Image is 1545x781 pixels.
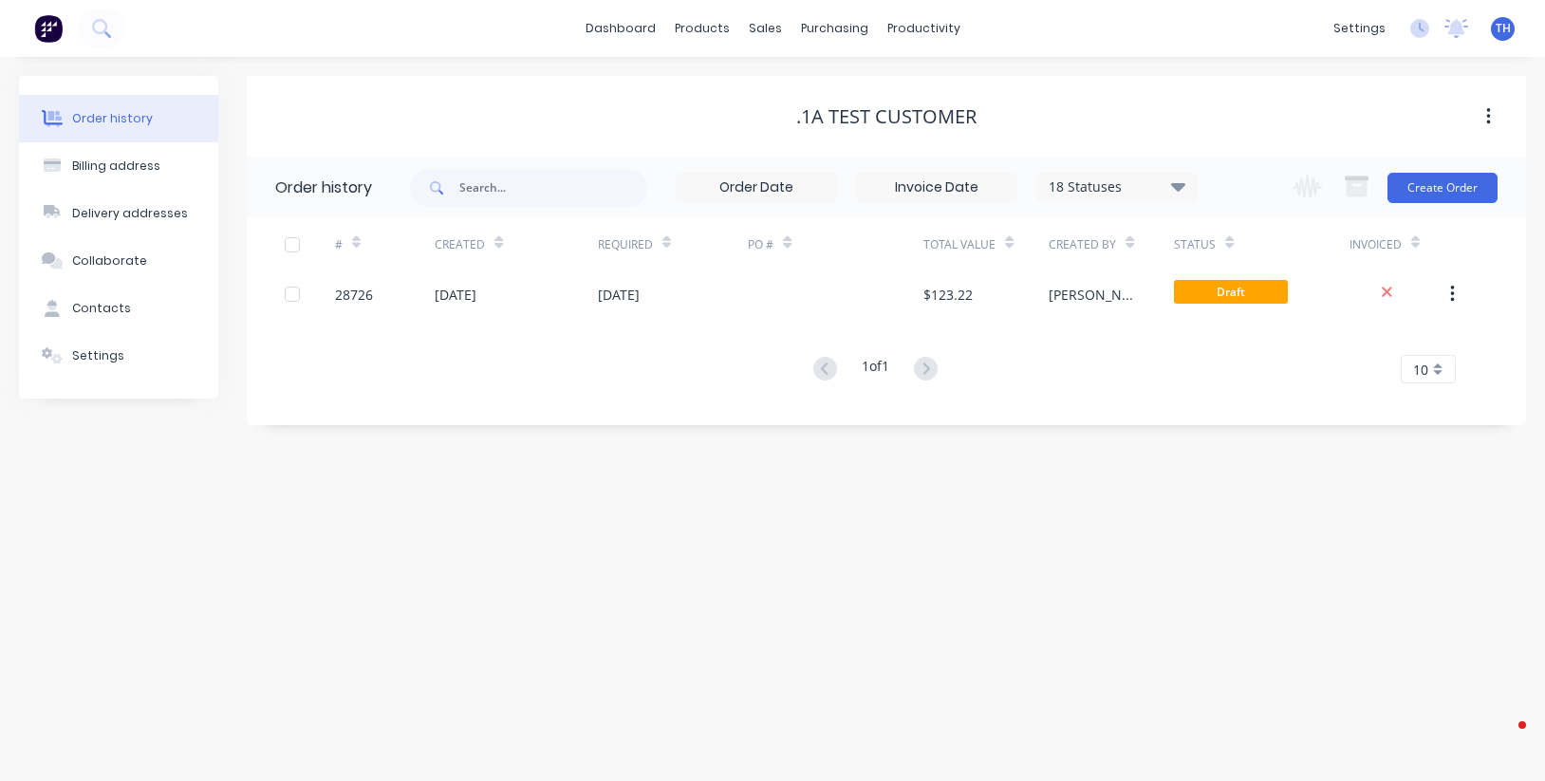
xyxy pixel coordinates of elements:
[1037,177,1197,197] div: 18 Statuses
[791,14,878,43] div: purchasing
[72,158,160,175] div: Billing address
[857,174,1016,202] input: Invoice Date
[748,218,923,270] div: PO #
[72,110,153,127] div: Order history
[1350,236,1402,253] div: Invoiced
[1413,360,1428,380] span: 10
[1350,218,1450,270] div: Invoiced
[1049,285,1136,305] div: [PERSON_NAME]
[19,190,218,237] button: Delivery addresses
[1049,218,1174,270] div: Created By
[1049,236,1116,253] div: Created By
[598,236,653,253] div: Required
[72,205,188,222] div: Delivery addresses
[19,237,218,285] button: Collaborate
[1174,280,1288,304] span: Draft
[435,236,485,253] div: Created
[19,142,218,190] button: Billing address
[677,174,836,202] input: Order Date
[435,218,598,270] div: Created
[748,236,773,253] div: PO #
[19,285,218,332] button: Contacts
[1480,716,1526,762] iframe: Intercom live chat
[862,356,889,383] div: 1 of 1
[72,347,124,364] div: Settings
[739,14,791,43] div: sales
[275,177,372,199] div: Order history
[1387,173,1498,203] button: Create Order
[923,285,973,305] div: $123.22
[335,218,436,270] div: #
[923,236,996,253] div: Total Value
[335,285,373,305] div: 28726
[459,169,647,207] input: Search...
[34,14,63,43] img: Factory
[576,14,665,43] a: dashboard
[598,285,640,305] div: [DATE]
[1174,218,1350,270] div: Status
[878,14,970,43] div: productivity
[72,300,131,317] div: Contacts
[1324,14,1395,43] div: settings
[72,252,147,270] div: Collaborate
[19,332,218,380] button: Settings
[598,218,748,270] div: Required
[335,236,343,253] div: #
[1174,236,1216,253] div: Status
[19,95,218,142] button: Order history
[665,14,739,43] div: products
[435,285,476,305] div: [DATE]
[923,218,1049,270] div: Total Value
[1496,20,1511,37] span: TH
[796,105,977,128] div: .1a Test Customer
